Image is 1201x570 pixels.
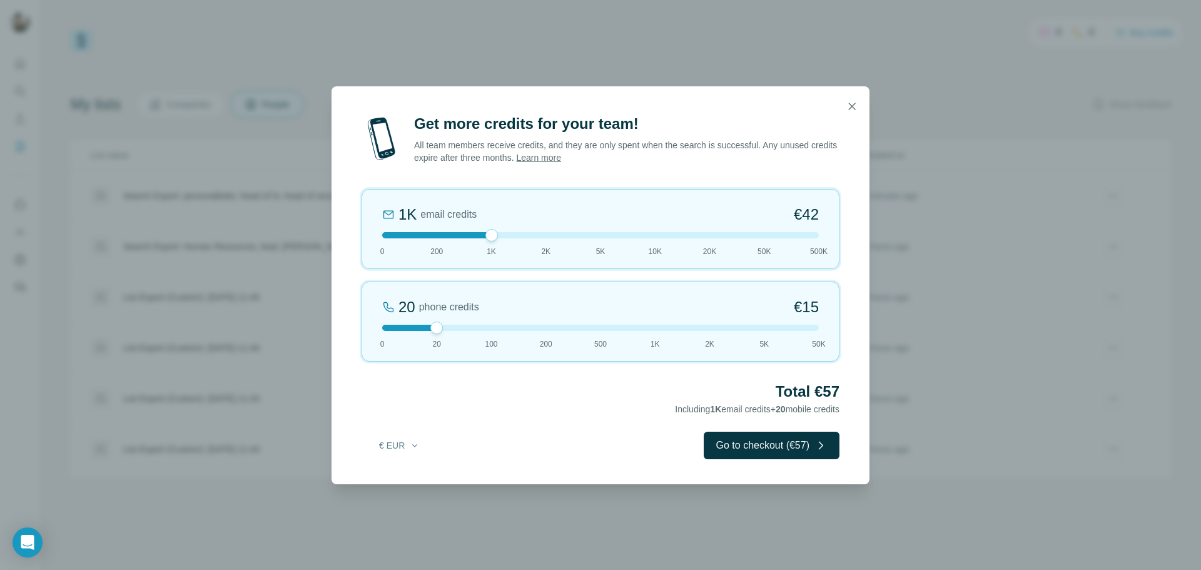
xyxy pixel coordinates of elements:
span: 1K [487,246,496,257]
span: €42 [794,205,819,225]
span: 5K [596,246,606,257]
p: All team members receive credits, and they are only spent when the search is successful. Any unus... [414,139,839,164]
span: 50K [758,246,771,257]
span: 5K [759,338,769,350]
span: 500 [594,338,607,350]
span: 500K [810,246,828,257]
span: 50K [812,338,825,350]
div: 20 [398,297,415,317]
span: 10K [649,246,662,257]
img: mobile-phone [362,114,402,164]
span: Including email credits + mobile credits [675,404,839,414]
span: 20K [703,246,716,257]
span: 2K [705,338,714,350]
h2: Total €57 [362,382,839,402]
span: phone credits [419,300,479,315]
span: 0 [380,338,385,350]
span: 20 [776,404,786,414]
span: 0 [380,246,385,257]
span: 100 [485,338,497,350]
button: € EUR [370,434,428,457]
span: 20 [433,338,441,350]
a: Learn more [516,153,561,163]
span: €15 [794,297,819,317]
span: 1K [710,404,721,414]
span: email credits [420,207,477,222]
button: Go to checkout (€57) [704,432,839,459]
span: 200 [540,338,552,350]
div: Open Intercom Messenger [13,527,43,557]
span: 2K [541,246,550,257]
span: 200 [430,246,443,257]
span: 1K [651,338,660,350]
div: 1K [398,205,417,225]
